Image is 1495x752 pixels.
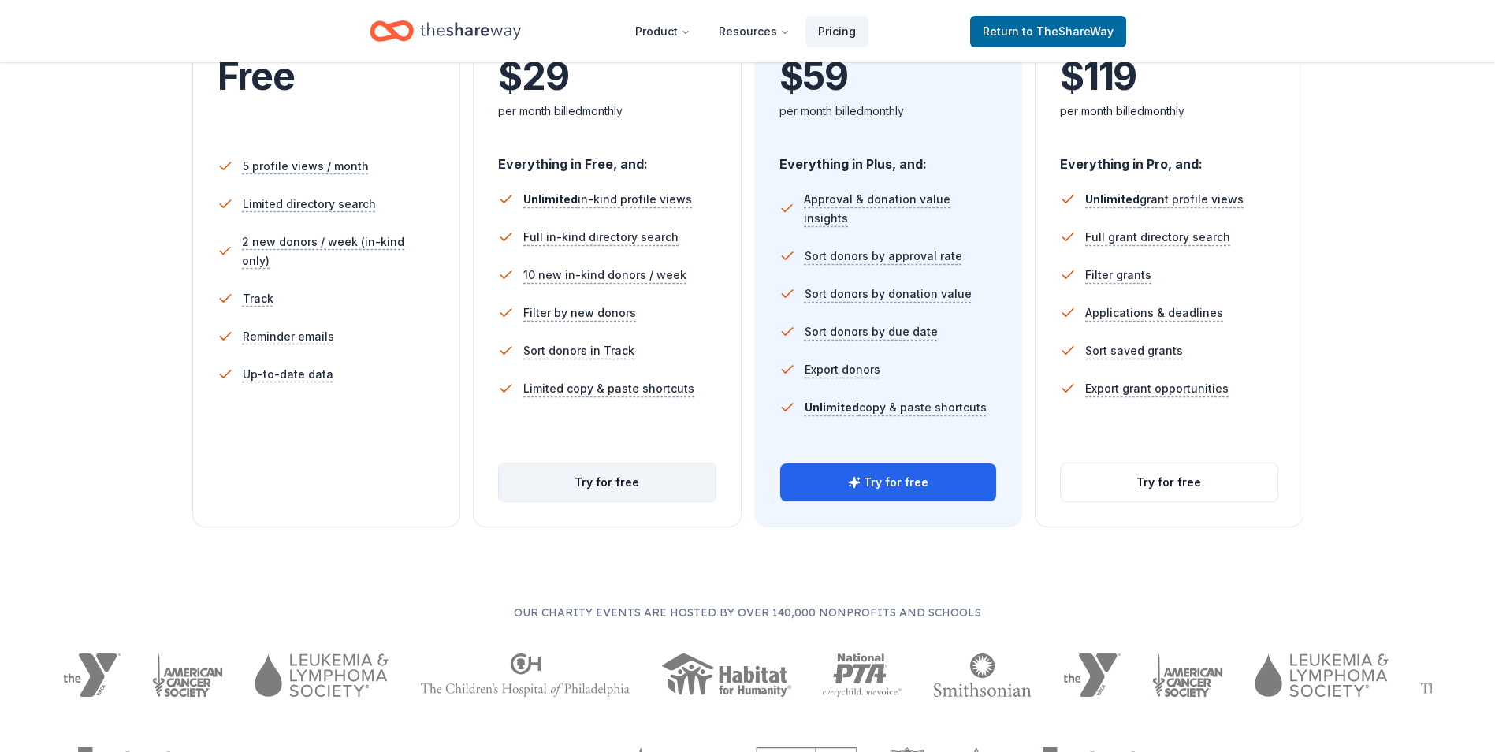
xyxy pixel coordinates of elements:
span: to TheShareWay [1022,24,1114,38]
span: Reminder emails [243,327,334,346]
img: Smithsonian [933,653,1032,697]
img: American Cancer Society [1152,653,1224,697]
span: grant profile views [1085,192,1244,206]
span: 5 profile views / month [243,157,369,176]
div: per month billed monthly [498,102,716,121]
span: Track [243,289,273,308]
nav: Main [623,13,868,50]
span: Free [218,53,295,99]
img: YMCA [1063,653,1121,697]
img: Leukemia & Lymphoma Society [1255,653,1388,697]
span: Limited directory search [243,195,376,214]
span: Export donors [805,360,880,379]
span: Unlimited [1085,192,1140,206]
button: Try for free [499,463,716,501]
img: National PTA [823,653,902,697]
span: Up-to-date data [243,365,333,384]
img: Leukemia & Lymphoma Society [255,653,388,697]
div: Everything in Pro, and: [1060,141,1278,174]
span: 10 new in-kind donors / week [523,266,686,285]
div: Everything in Free, and: [498,141,716,174]
span: Filter grants [1085,266,1151,285]
span: Full in-kind directory search [523,228,679,247]
span: $ 59 [779,54,848,99]
img: Habitat for Humanity [661,653,791,697]
span: Unlimited [805,400,859,414]
img: American Cancer Society [152,653,224,697]
span: Sort donors by due date [805,322,938,341]
span: Sort donors by approval rate [805,247,962,266]
span: $ 119 [1060,54,1136,99]
button: Resources [706,16,802,47]
span: copy & paste shortcuts [805,400,987,414]
button: Try for free [1061,463,1277,501]
img: YMCA [63,653,121,697]
span: Sort donors in Track [523,341,634,360]
span: in-kind profile views [523,192,692,206]
span: Approval & donation value insights [804,190,997,228]
span: Full grant directory search [1085,228,1230,247]
div: per month billed monthly [779,102,998,121]
div: Everything in Plus, and: [779,141,998,174]
span: Unlimited [523,192,578,206]
p: Our charity events are hosted by over 140,000 nonprofits and schools [63,603,1432,622]
span: Applications & deadlines [1085,303,1223,322]
a: Returnto TheShareWay [970,16,1126,47]
button: Product [623,16,703,47]
a: Home [370,13,521,50]
img: The Children's Hospital of Philadelphia [420,653,630,697]
div: per month billed monthly [1060,102,1278,121]
span: Sort donors by donation value [805,285,972,303]
span: 2 new donors / week (in-kind only) [242,233,435,270]
span: Filter by new donors [523,303,636,322]
span: Sort saved grants [1085,341,1183,360]
button: Try for free [780,463,997,501]
span: Export grant opportunities [1085,379,1229,398]
a: Pricing [805,16,868,47]
span: Return [983,22,1114,41]
span: Limited copy & paste shortcuts [523,379,694,398]
span: $ 29 [498,54,568,99]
